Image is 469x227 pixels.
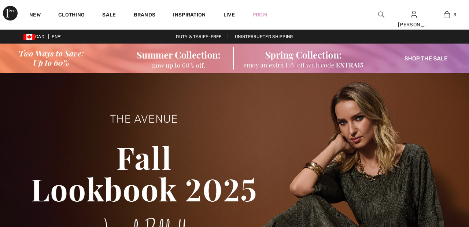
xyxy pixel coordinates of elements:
a: Clothing [58,12,85,19]
img: search the website [378,10,384,19]
img: My Info [411,10,417,19]
a: Prom [252,11,267,19]
img: Canadian Dollar [23,34,35,40]
span: Inspiration [173,12,206,19]
span: 3 [454,11,456,18]
a: New [29,12,41,19]
span: EN [52,34,61,39]
img: My Bag [444,10,450,19]
a: 3 [431,10,463,19]
div: [PERSON_NAME] [398,21,430,29]
a: Live [224,11,235,19]
span: CAD [23,34,47,39]
a: Sale [102,12,116,19]
a: Sign In [411,11,417,18]
a: Brands [134,12,156,19]
img: 1ère Avenue [3,6,18,21]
